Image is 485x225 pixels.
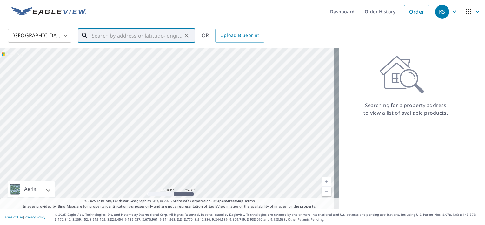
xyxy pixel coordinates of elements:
span: © 2025 TomTom, Earthstar Geographics SIO, © 2025 Microsoft Corporation, © [84,198,255,204]
span: Upload Blueprint [220,31,259,39]
a: Privacy Policy [25,215,45,219]
img: EV Logo [11,7,86,17]
div: OR [202,29,264,43]
div: Aerial [8,181,55,197]
div: KS [435,5,449,19]
input: Search by address or latitude-longitude [92,27,182,44]
button: Clear [182,31,191,40]
p: | [3,215,45,219]
a: Current Level 5, Zoom In [322,177,331,187]
a: OpenStreetMap [216,198,243,203]
a: Terms [244,198,255,203]
p: Searching for a property address to view a list of available products. [363,101,448,117]
div: Aerial [22,181,39,197]
div: [GEOGRAPHIC_DATA] [8,27,71,44]
a: Order [404,5,429,18]
p: © 2025 Eagle View Technologies, Inc. and Pictometry International Corp. All Rights Reserved. Repo... [55,212,482,222]
a: Current Level 5, Zoom Out [322,187,331,196]
a: Upload Blueprint [215,29,264,43]
a: Terms of Use [3,215,23,219]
